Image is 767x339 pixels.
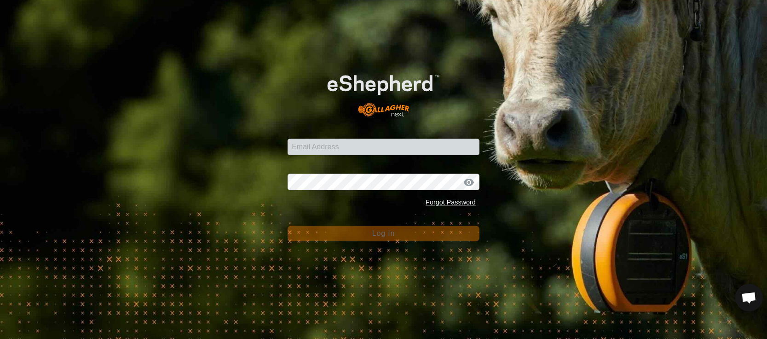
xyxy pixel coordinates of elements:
[307,59,460,124] img: E-shepherd Logo
[426,199,476,206] a: Forgot Password
[288,139,479,155] input: Email Address
[735,284,763,311] a: Open chat
[288,226,479,241] button: Log In
[372,229,395,237] span: Log In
